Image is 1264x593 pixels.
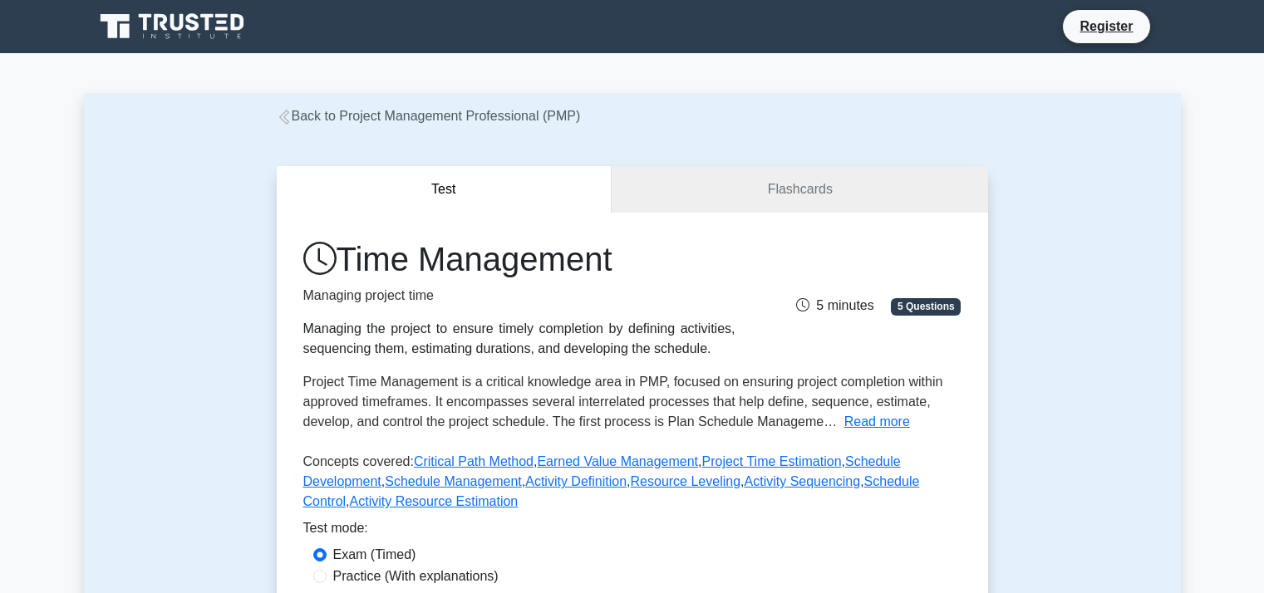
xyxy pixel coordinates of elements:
label: Practice (With explanations) [333,566,499,586]
label: Exam (Timed) [333,545,416,565]
div: Test mode: [303,518,962,545]
a: Critical Path Method [414,454,534,468]
a: Register [1070,16,1143,37]
a: Schedule Development [303,454,901,488]
a: Activity Definition [525,474,627,488]
button: Read more [844,412,910,432]
span: 5 Questions [891,298,961,315]
span: Project Time Management is a critical knowledge area in PMP, focused on ensuring project completi... [303,375,943,429]
a: Project Time Estimation [701,454,841,468]
p: Concepts covered: , , , , , , , , , [303,452,962,518]
a: Schedule Management [385,474,522,488]
a: Resource Leveling [631,474,741,488]
h1: Time Management [303,239,735,279]
a: Earned Value Management [537,454,698,468]
div: Managing the project to ensure timely completion by defining activities, sequencing them, estimat... [303,319,735,359]
span: 5 minutes [796,298,873,312]
a: Activity Resource Estimation [350,494,519,508]
a: Flashcards [612,166,987,213]
a: Activity Sequencing [745,474,861,488]
a: Back to Project Management Professional (PMP) [277,109,581,123]
button: Test [277,166,612,213]
p: Managing project time [303,286,735,306]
